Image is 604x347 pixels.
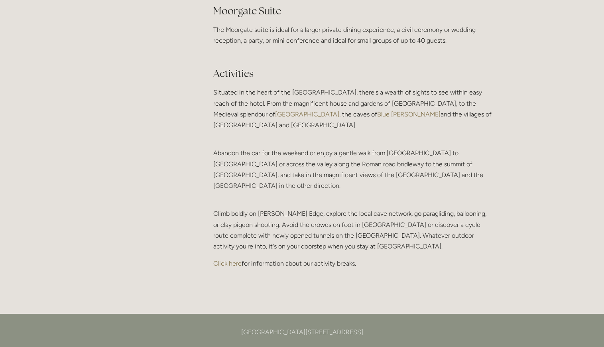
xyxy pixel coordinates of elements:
h2: Moorgate Suite [213,4,493,18]
p: The Moorgate suite is ideal for a larger private dining experience, a civil ceremony or wedding r... [213,24,493,57]
p: for information about our activity breaks. [213,258,493,269]
p: Abandon the car for the weekend or enjoy a gentle walk from [GEOGRAPHIC_DATA] to [GEOGRAPHIC_DATA... [213,137,493,191]
a: [GEOGRAPHIC_DATA] [275,110,339,118]
p: [GEOGRAPHIC_DATA][STREET_ADDRESS] [112,327,493,337]
a: Click here [213,260,242,267]
a: Blue [PERSON_NAME] [377,110,441,118]
h2: Activities [213,67,493,81]
p: Situated in the heart of the [GEOGRAPHIC_DATA], there's a wealth of sights to see within easy rea... [213,87,493,130]
p: Climb boldly on [PERSON_NAME] Edge, explore the local cave network, go paragliding, ballooning, o... [213,197,493,252]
